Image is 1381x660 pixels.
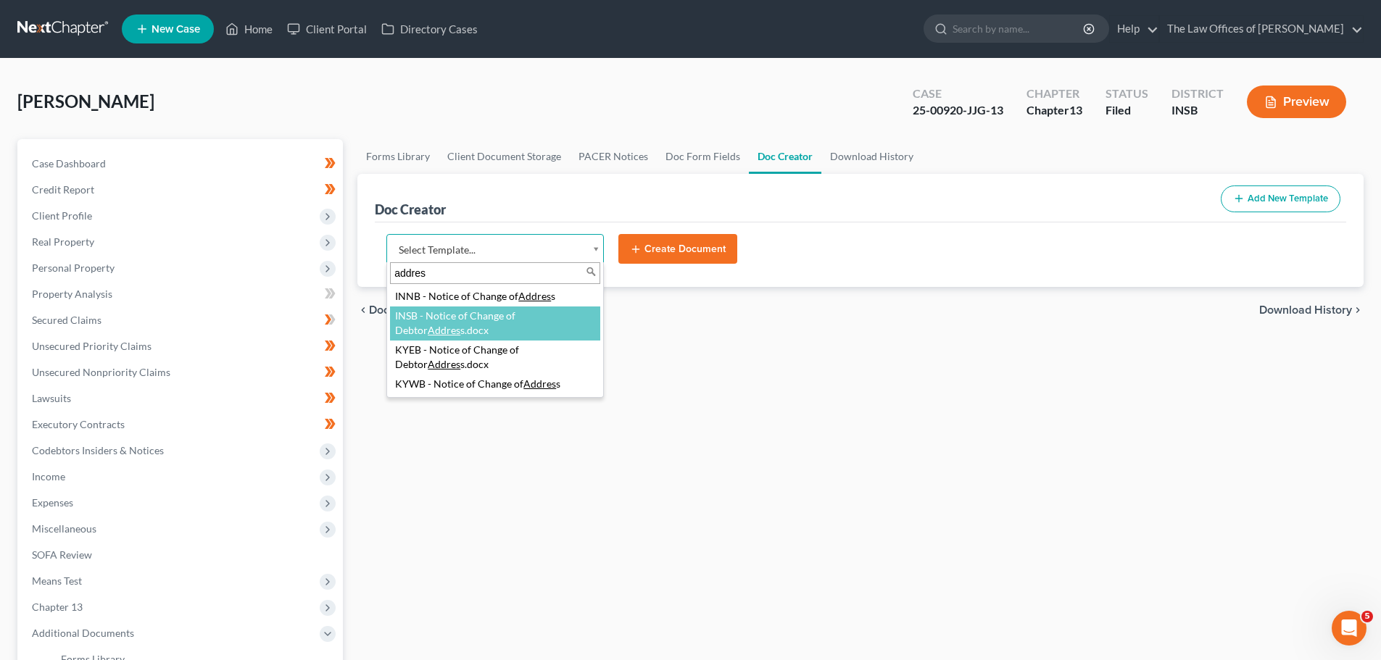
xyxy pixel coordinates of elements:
div: KYEB - Notice of Change of Debtor s.docx [390,341,600,375]
div: INSB - Notice of Change of Debtor s.docx [390,306,600,341]
span: Addres [518,290,551,302]
span: 5 [1361,611,1373,622]
span: Addres [428,358,460,370]
span: Addres [523,377,556,390]
span: Addres [428,324,460,336]
iframe: Intercom live chat [1332,611,1367,646]
div: KYWB - Notice of Change of s [390,375,600,394]
div: INNB - Notice of Change of s [390,287,600,306]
